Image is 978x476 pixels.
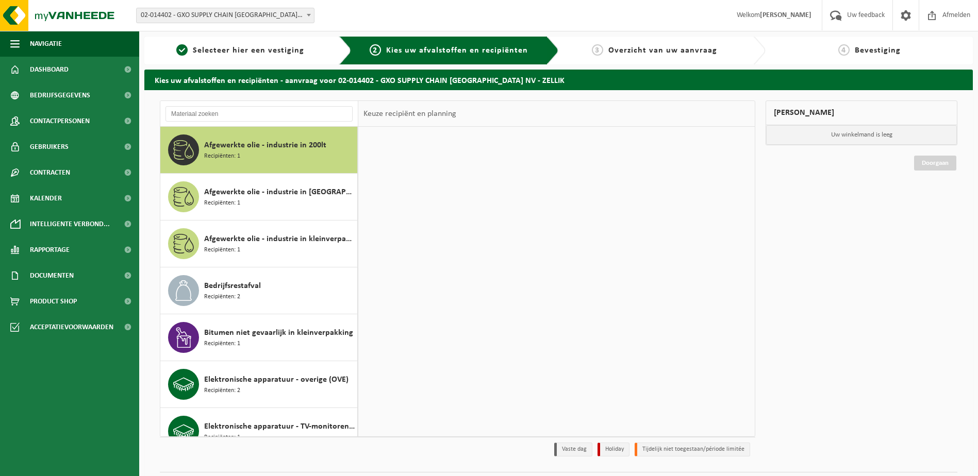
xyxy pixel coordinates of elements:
[204,339,240,349] span: Recipiënten: 1
[160,361,358,408] button: Elektronische apparatuur - overige (OVE) Recipiënten: 2
[30,263,74,288] span: Documenten
[855,46,901,55] span: Bevestiging
[592,44,603,56] span: 3
[204,292,240,302] span: Recipiënten: 2
[30,211,110,237] span: Intelligente verbond...
[160,408,358,455] button: Elektronische apparatuur - TV-monitoren (TVM) Recipiënten: 1
[30,185,62,211] span: Kalender
[914,156,956,171] a: Doorgaan
[193,46,304,55] span: Selecteer hier een vestiging
[30,160,70,185] span: Contracten
[838,44,850,56] span: 4
[30,82,90,108] span: Bedrijfsgegevens
[204,280,261,292] span: Bedrijfsrestafval
[204,386,240,396] span: Recipiënten: 2
[160,267,358,314] button: Bedrijfsrestafval Recipiënten: 2
[30,108,90,134] span: Contactpersonen
[150,44,331,57] a: 1Selecteer hier een vestiging
[760,11,811,19] strong: [PERSON_NAME]
[30,288,77,314] span: Product Shop
[136,8,314,23] span: 02-014402 - GXO SUPPLY CHAIN BELGIUM NV - ZELLIK
[204,433,240,443] span: Recipiënten: 1
[204,186,355,198] span: Afgewerkte olie - industrie in [GEOGRAPHIC_DATA]
[635,443,750,456] li: Tijdelijk niet toegestaan/période limitée
[176,44,188,56] span: 1
[358,101,461,127] div: Keuze recipiënt en planning
[608,46,717,55] span: Overzicht van uw aanvraag
[30,314,113,340] span: Acceptatievoorwaarden
[386,46,528,55] span: Kies uw afvalstoffen en recipiënten
[160,174,358,220] button: Afgewerkte olie - industrie in [GEOGRAPHIC_DATA] Recipiënten: 1
[598,443,629,456] li: Holiday
[30,57,69,82] span: Dashboard
[554,443,592,456] li: Vaste dag
[204,420,355,433] span: Elektronische apparatuur - TV-monitoren (TVM)
[137,8,314,23] span: 02-014402 - GXO SUPPLY CHAIN BELGIUM NV - ZELLIK
[204,198,240,208] span: Recipiënten: 1
[160,314,358,361] button: Bitumen niet gevaarlijk in kleinverpakking Recipiënten: 1
[204,139,326,151] span: Afgewerkte olie - industrie in 200lt
[30,237,70,263] span: Rapportage
[766,100,957,125] div: [PERSON_NAME]
[160,127,358,174] button: Afgewerkte olie - industrie in 200lt Recipiënten: 1
[165,106,353,122] input: Materiaal zoeken
[204,245,240,255] span: Recipiënten: 1
[144,70,973,90] h2: Kies uw afvalstoffen en recipiënten - aanvraag voor 02-014402 - GXO SUPPLY CHAIN [GEOGRAPHIC_DATA...
[204,233,355,245] span: Afgewerkte olie - industrie in kleinverpakking
[30,31,62,57] span: Navigatie
[160,220,358,267] button: Afgewerkte olie - industrie in kleinverpakking Recipiënten: 1
[30,134,69,160] span: Gebruikers
[204,327,353,339] span: Bitumen niet gevaarlijk in kleinverpakking
[370,44,381,56] span: 2
[204,151,240,161] span: Recipiënten: 1
[204,373,349,386] span: Elektronische apparatuur - overige (OVE)
[766,125,957,145] p: Uw winkelmand is leeg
